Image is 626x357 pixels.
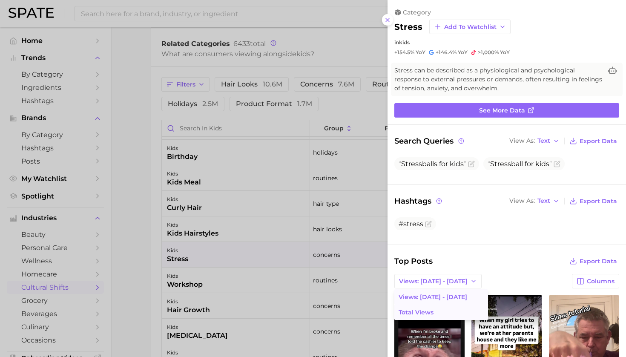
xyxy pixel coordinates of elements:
ul: Views: [DATE] - [DATE] [394,289,488,320]
span: Total Views [399,309,434,316]
span: >1,000% [478,49,499,55]
span: kids [399,39,410,46]
span: Export Data [580,198,617,205]
button: Flag as miscategorized or irrelevant [425,221,432,227]
span: View As [509,199,535,203]
a: See more data [394,103,619,118]
span: Top Posts [394,255,433,267]
div: in [394,39,619,46]
button: View AsText [507,135,562,147]
span: YoY [458,49,468,56]
span: Stress can be described as a physiological and psychological response to external pressures or de... [394,66,602,93]
span: #stress [399,220,423,228]
span: Columns [587,278,615,285]
span: Hashtags [394,195,443,207]
span: +146.4% [436,49,457,55]
span: Text [537,138,550,143]
button: Flag as miscategorized or irrelevant [554,161,560,167]
button: View AsText [507,196,562,207]
span: category [403,9,431,16]
button: Add to Watchlist [429,20,511,34]
button: Export Data [567,135,619,147]
span: Text [537,199,550,203]
span: Views: [DATE] - [DATE] [399,294,467,301]
span: balls for kids [399,160,466,168]
span: Export Data [580,258,617,265]
button: Flag as miscategorized or irrelevant [468,161,475,167]
span: View As [509,138,535,143]
button: Views: [DATE] - [DATE] [394,274,482,288]
button: Export Data [567,255,619,267]
span: Search Queries [394,135,465,147]
span: +154.5% [394,49,414,55]
span: YoY [500,49,510,56]
span: See more data [479,107,525,114]
span: YoY [416,49,425,56]
span: Add to Watchlist [444,23,497,31]
span: Stress [401,160,422,168]
span: ball for kids [488,160,552,168]
span: Stress [490,160,511,168]
button: Export Data [567,195,619,207]
button: Columns [572,274,619,288]
span: Export Data [580,138,617,145]
h2: stress [394,22,422,32]
span: Views: [DATE] - [DATE] [399,278,468,285]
